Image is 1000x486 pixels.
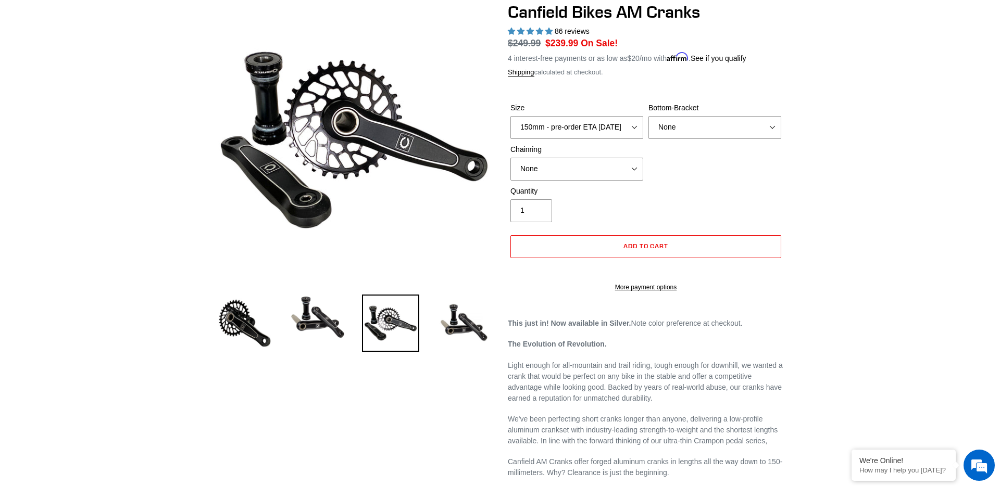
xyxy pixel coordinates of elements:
div: calculated at checkout. [508,67,784,78]
p: Note color preference at checkout. [508,318,784,329]
s: $249.99 [508,38,541,48]
label: Bottom-Bracket [648,103,781,113]
p: We've been perfecting short cranks longer than anyone, delivering a low-profile aluminum crankset... [508,414,784,446]
img: Load image into Gallery viewer, CANFIELD-AM_DH-CRANKS [435,295,492,352]
label: Size [510,103,643,113]
div: Chat with us now [70,58,191,72]
span: Add to cart [623,242,669,250]
textarea: Type your message and hit 'Enter' [5,284,198,321]
a: See if you qualify - Learn more about Affirm Financing (opens in modal) [691,54,746,62]
div: Navigation go back [11,57,27,73]
a: More payment options [510,283,781,292]
span: 4.97 stars [508,27,555,35]
p: 4 interest-free payments or as low as /mo with . [508,50,746,64]
button: Add to cart [510,235,781,258]
div: We're Online! [859,456,948,465]
span: We're online! [60,131,144,236]
label: Chainring [510,144,643,155]
strong: The Evolution of Revolution. [508,340,607,348]
a: Shipping [508,68,534,77]
img: Load image into Gallery viewer, Canfield Bikes AM Cranks [362,295,419,352]
label: Quantity [510,186,643,197]
span: Affirm [667,53,689,61]
span: 86 reviews [555,27,590,35]
p: Light enough for all-mountain and trail riding, tough enough for downhill, we wanted a crank that... [508,360,784,404]
img: Load image into Gallery viewer, Canfield Cranks [289,295,346,340]
img: d_696896380_company_1647369064580_696896380 [33,52,59,78]
strong: This just in! Now available in Silver. [508,319,631,327]
img: Load image into Gallery viewer, Canfield Bikes AM Cranks [216,295,273,352]
span: $239.99 [545,38,578,48]
span: On Sale! [581,36,618,50]
h1: Canfield Bikes AM Cranks [508,2,784,22]
span: $20 [628,54,640,62]
p: Canfield AM Cranks offer forged aluminum cranks in lengths all the way down to 150-millimeters. W... [508,456,784,478]
p: How may I help you today? [859,466,948,474]
div: Minimize live chat window [171,5,196,30]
